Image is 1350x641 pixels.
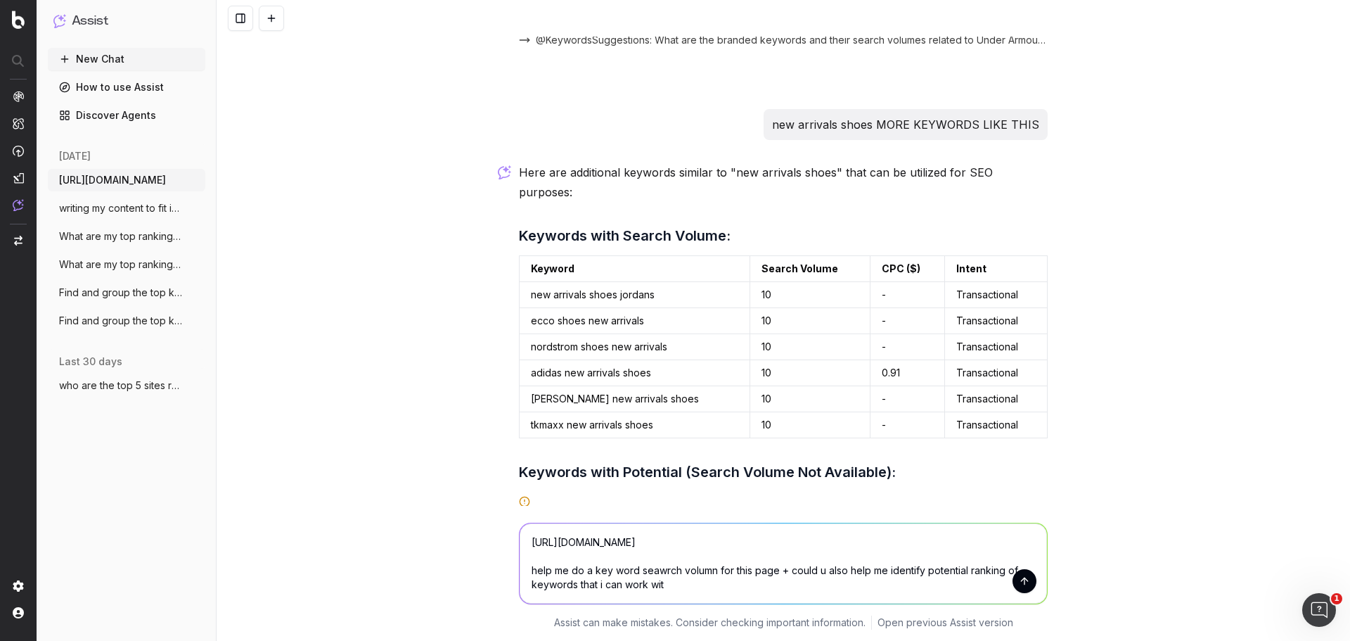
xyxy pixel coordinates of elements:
[48,374,205,397] button: who are the top 5 sites ranking for runn
[1331,593,1342,604] span: 1
[13,580,24,592] img: Setting
[59,258,183,272] span: What are my top ranking pages? [URL]
[520,360,750,386] td: adidas new arrivals shoes
[59,173,166,187] span: [URL][DOMAIN_NAME]
[13,91,24,102] img: Analytics
[772,115,1039,134] p: new arrivals shoes MORE KEYWORDS LIKE THIS
[877,616,1013,630] a: Open previous Assist version
[536,33,1048,47] span: @KeywordsSuggestions: What are the branded keywords and their search volumes related to Under Arm...
[945,256,1048,282] td: Intent
[59,286,183,300] span: Find and group the top keywords for iso-
[750,386,870,412] td: 10
[53,11,200,31] button: Assist
[870,386,945,412] td: -
[870,308,945,334] td: -
[498,165,511,179] img: Botify assist logo
[945,412,1048,438] td: Transactional
[13,172,24,184] img: Studio
[48,169,205,191] button: [URL][DOMAIN_NAME]
[750,412,870,438] td: 10
[12,11,25,29] img: Botify logo
[48,104,205,127] a: Discover Agents
[59,379,183,393] span: who are the top 5 sites ranking for runn
[48,310,205,332] button: Find and group the top keywords for iso-
[520,523,1047,604] textarea: [URL][DOMAIN_NAME] help me do a key word seawrch volumn for this page + could u also help me iden...
[945,386,1048,412] td: Transactional
[59,355,122,369] span: last 30 days
[519,224,1048,247] h3: Keywords with Search Volume:
[520,308,750,334] td: ecco shoes new arrivals
[519,33,1048,47] button: @KeywordsSuggestions: What are the branded keywords and their search volumes related to Under Arm...
[519,163,1048,202] p: Here are additional keywords similar to "new arrivals shoes" that can be utilized for SEO purposes:
[945,308,1048,334] td: Transactional
[48,253,205,276] button: What are my top ranking pages? [URL]
[59,314,183,328] span: Find and group the top keywords for iso-
[1302,593,1336,627] iframe: Intercom live chat
[750,282,870,308] td: 10
[14,236,22,246] img: Switch project
[870,282,945,308] td: -
[750,334,870,360] td: 10
[48,281,205,304] button: Find and group the top keywords for iso-
[870,256,945,282] td: CPC ($)
[870,334,945,360] td: -
[945,334,1048,360] td: Transactional
[520,256,750,282] td: Keyword
[48,225,205,248] button: What are my top ranking pages? keywords
[59,149,91,163] span: [DATE]
[519,461,1048,483] h3: Keywords with Potential (Search Volume Not Available):
[945,360,1048,386] td: Transactional
[13,145,24,157] img: Activation
[554,616,866,630] p: Assist can make mistakes. Consider checking important information.
[13,607,24,618] img: My account
[870,412,945,438] td: -
[72,11,108,31] h1: Assist
[59,229,183,243] span: What are my top ranking pages? keywords
[59,201,183,215] span: writing my content to fit in seo keyword
[520,386,750,412] td: [PERSON_NAME] new arrivals shoes
[520,334,750,360] td: nordstrom shoes new arrivals
[48,76,205,99] a: How to use Assist
[48,197,205,220] button: writing my content to fit in seo keyword
[750,256,870,282] td: Search Volume
[13,118,24,129] img: Intelligence
[53,14,66,27] img: Assist
[750,360,870,386] td: 10
[750,308,870,334] td: 10
[945,282,1048,308] td: Transactional
[520,282,750,308] td: new arrivals shoes jordans
[870,360,945,386] td: 0.91
[48,48,205,70] button: New Chat
[520,412,750,438] td: tkmaxx new arrivals shoes
[13,199,24,211] img: Assist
